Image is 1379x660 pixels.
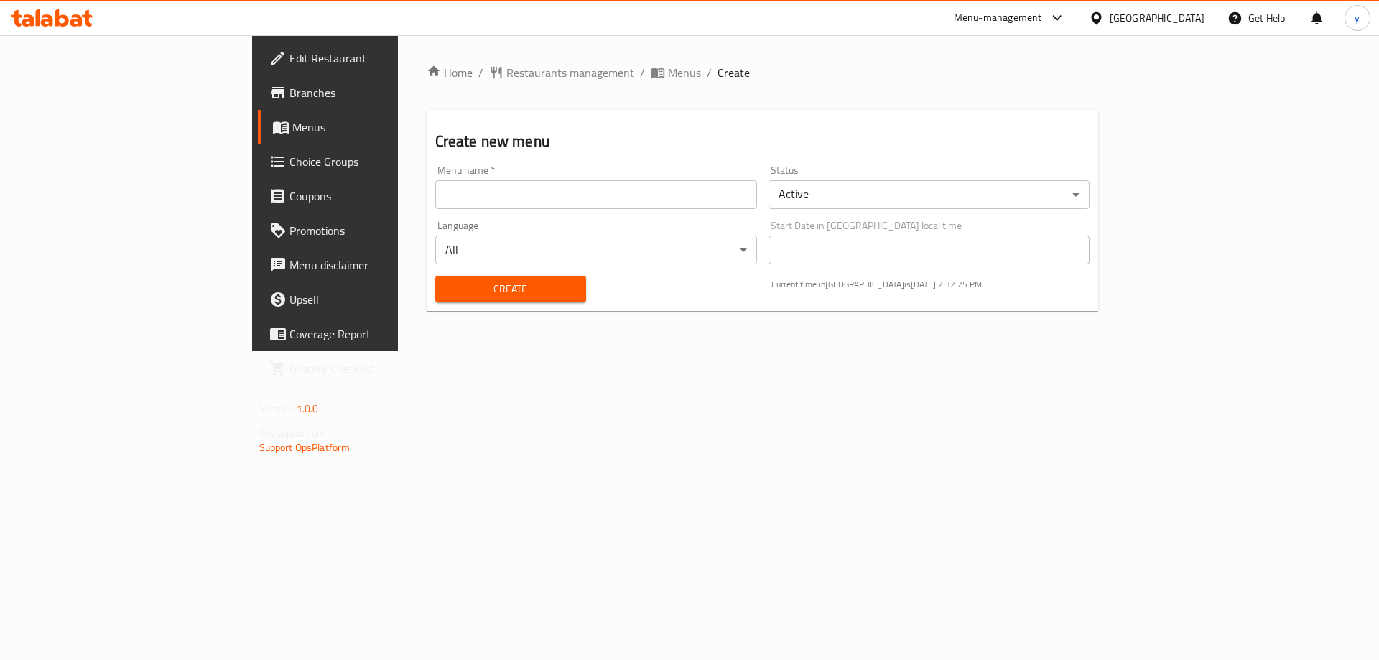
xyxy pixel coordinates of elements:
p: Current time in [GEOGRAPHIC_DATA] is [DATE] 2:32:25 PM [771,278,1090,291]
a: Coupons [258,179,483,213]
div: [GEOGRAPHIC_DATA] [1110,10,1204,26]
span: Choice Groups [289,153,471,170]
a: Grocery Checklist [258,351,483,386]
span: Menus [668,64,701,81]
span: Branches [289,84,471,101]
div: All [435,236,757,264]
span: Upsell [289,291,471,308]
a: Menus [258,110,483,144]
div: Menu-management [954,9,1042,27]
div: Active [769,180,1090,209]
span: Coverage Report [289,325,471,343]
a: Menu disclaimer [258,248,483,282]
span: Restaurants management [506,64,634,81]
a: Promotions [258,213,483,248]
a: Menus [651,64,701,81]
span: Version: [259,399,294,418]
a: Coverage Report [258,317,483,351]
a: Support.OpsPlatform [259,438,350,457]
li: / [640,64,645,81]
span: Menu disclaimer [289,256,471,274]
li: / [707,64,712,81]
span: Edit Restaurant [289,50,471,67]
span: Grocery Checklist [289,360,471,377]
a: Edit Restaurant [258,41,483,75]
span: Menus [292,118,471,136]
a: Restaurants management [489,64,634,81]
nav: breadcrumb [427,64,1099,81]
span: 1.0.0 [297,399,319,418]
span: Create [718,64,750,81]
a: Upsell [258,282,483,317]
span: Coupons [289,187,471,205]
a: Choice Groups [258,144,483,179]
span: y [1355,10,1360,26]
span: Promotions [289,222,471,239]
button: Create [435,276,586,302]
input: Please enter Menu name [435,180,757,209]
a: Branches [258,75,483,110]
h2: Create new menu [435,131,1090,152]
span: Create [447,280,575,298]
span: Get support on: [259,424,325,442]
